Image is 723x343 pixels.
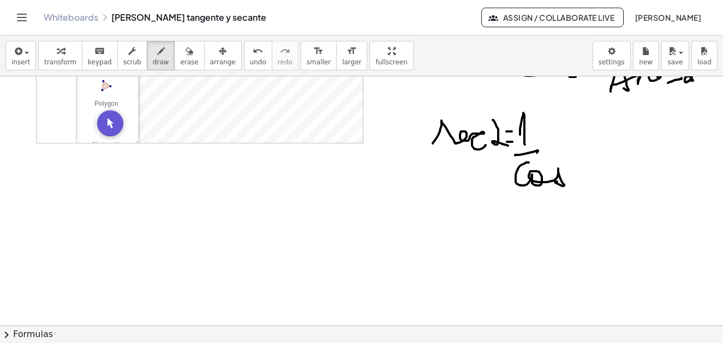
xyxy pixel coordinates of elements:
[346,45,357,58] i: format_size
[491,13,614,22] span: Assign / Collaborate Live
[272,41,298,70] button: redoredo
[375,58,407,66] span: fullscreen
[593,41,631,70] button: settings
[633,41,659,70] button: new
[13,9,31,26] button: Toggle navigation
[5,41,36,70] button: insert
[639,58,653,66] span: new
[94,45,105,58] i: keyboard
[697,58,712,66] span: load
[599,58,625,66] span: settings
[481,8,624,27] button: Assign / Collaborate Live
[313,45,324,58] i: format_size
[280,45,290,58] i: redo
[253,45,263,58] i: undo
[691,41,718,70] button: load
[38,41,82,70] button: transform
[244,41,272,70] button: undoundo
[336,41,367,70] button: format_sizelarger
[369,41,413,70] button: fullscreen
[44,12,98,23] a: Whiteboards
[210,58,236,66] span: arrange
[88,58,112,66] span: keypad
[635,13,701,22] span: [PERSON_NAME]
[204,41,242,70] button: arrange
[667,58,683,66] span: save
[342,58,361,66] span: larger
[153,58,169,66] span: draw
[11,58,30,66] span: insert
[661,41,689,70] button: save
[117,41,147,70] button: scrub
[44,58,76,66] span: transform
[278,58,292,66] span: redo
[82,41,118,70] button: keyboardkeypad
[307,58,331,66] span: smaller
[626,8,710,27] button: [PERSON_NAME]
[301,41,337,70] button: format_sizesmaller
[250,58,266,66] span: undo
[147,41,175,70] button: draw
[180,58,198,66] span: erase
[123,58,141,66] span: scrub
[174,41,204,70] button: erase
